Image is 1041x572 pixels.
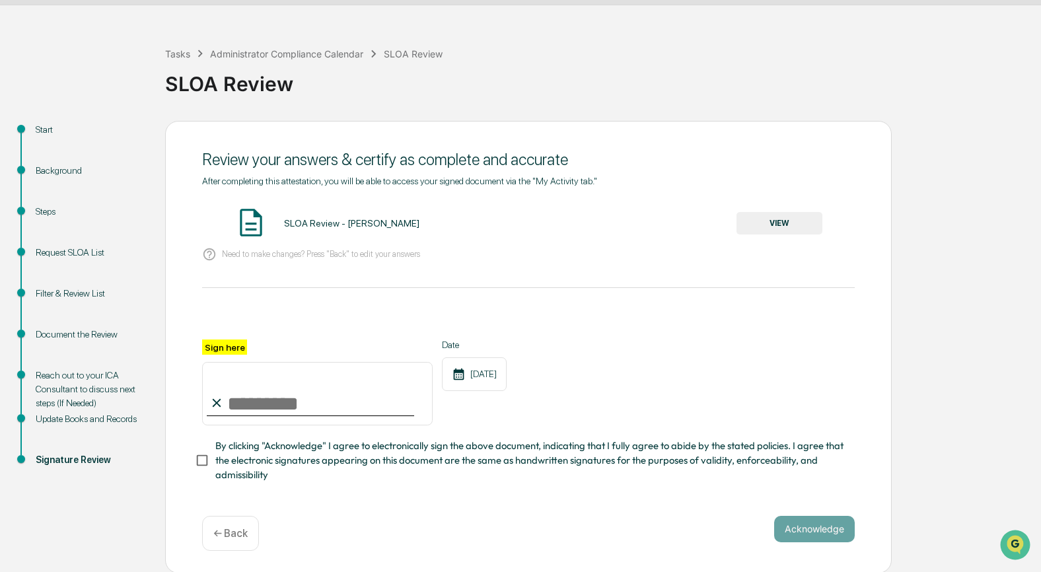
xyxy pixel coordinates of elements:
span: Pylon [131,224,160,234]
p: Need to make changes? Press "Back" to edit your answers [222,249,420,259]
div: Tasks [165,48,190,59]
iframe: Open customer support [999,528,1034,564]
div: 🔎 [13,193,24,203]
img: Document Icon [234,206,268,239]
label: Sign here [202,340,247,355]
div: We're available if you need us! [45,114,167,125]
div: Steps [36,205,144,219]
a: 🖐️Preclearance [8,161,90,185]
a: 🗄️Attestations [90,161,169,185]
div: SLOA Review [165,61,1034,96]
div: Filter & Review List [36,287,144,301]
div: Background [36,164,144,178]
div: Start [36,123,144,137]
a: 🔎Data Lookup [8,186,89,210]
span: After completing this attestation, you will be able to access your signed document via the "My Ac... [202,176,597,186]
p: ← Back [213,527,248,540]
div: SLOA Review [384,48,443,59]
button: Acknowledge [774,516,855,542]
p: How can we help? [13,28,240,49]
div: 🖐️ [13,168,24,178]
div: Review your answers & certify as complete and accurate [202,150,855,169]
img: 1746055101610-c473b297-6a78-478c-a979-82029cc54cd1 [13,101,37,125]
span: Data Lookup [26,192,83,205]
div: Request SLOA List [36,246,144,260]
div: [DATE] [442,357,507,391]
span: By clicking "Acknowledge" I agree to electronically sign the above document, indicating that I fu... [215,439,844,483]
div: Administrator Compliance Calendar [210,48,363,59]
div: Document the Review [36,328,144,341]
div: SLOA Review - [PERSON_NAME] [284,218,419,229]
div: Start new chat [45,101,217,114]
div: Signature Review [36,453,144,467]
span: Attestations [109,166,164,180]
label: Date [442,340,507,350]
div: Reach out to your ICA Consultant to discuss next steps (If Needed) [36,369,144,410]
button: Start new chat [225,105,240,121]
button: VIEW [736,212,822,234]
a: Powered byPylon [93,223,160,234]
span: Preclearance [26,166,85,180]
div: 🗄️ [96,168,106,178]
div: Update Books and Records [36,412,144,426]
